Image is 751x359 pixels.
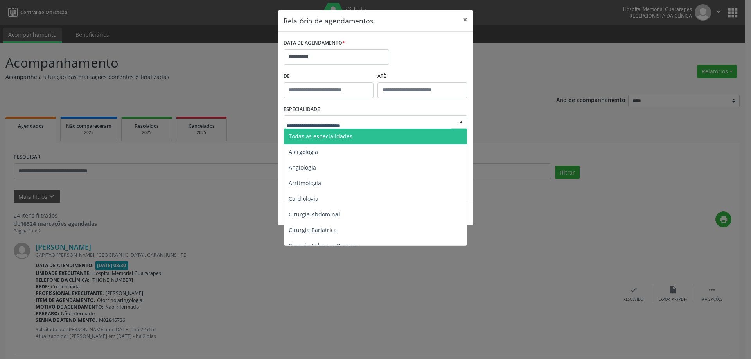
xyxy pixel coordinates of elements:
[377,70,467,82] label: ATÉ
[289,164,316,171] span: Angiologia
[289,226,337,234] span: Cirurgia Bariatrica
[284,104,320,116] label: ESPECIALIDADE
[289,148,318,155] span: Alergologia
[284,37,345,49] label: DATA DE AGENDAMENTO
[289,242,358,249] span: Cirurgia Cabeça e Pescoço
[289,211,340,218] span: Cirurgia Abdominal
[289,132,352,140] span: Todas as especialidades
[289,179,321,187] span: Arritmologia
[457,10,473,29] button: Close
[289,195,318,202] span: Cardiologia
[284,16,373,26] h5: Relatório de agendamentos
[284,70,374,82] label: De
